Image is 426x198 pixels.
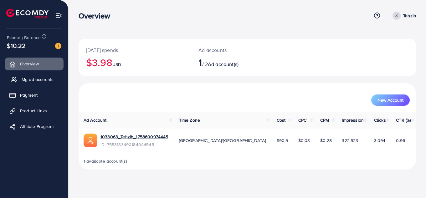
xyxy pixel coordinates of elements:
span: 1 available account(s) [84,158,127,164]
span: $90.9 [277,137,288,144]
span: 3,094 [374,137,386,144]
h3: Overview [79,11,115,20]
span: Overview [20,61,39,67]
p: Tehzib [403,12,416,19]
p: Ad accounts [198,46,268,54]
span: Impression [342,117,364,123]
span: $0.03 [298,137,310,144]
p: [DATE] spends [86,46,183,54]
span: 322,523 [342,137,358,144]
img: logo [6,9,49,18]
span: ID: 7553133490184044545 [100,141,168,148]
h2: $3.98 [86,56,183,68]
span: CTR (%) [396,117,411,123]
a: Payment [5,89,64,101]
span: My ad accounts [22,76,54,83]
span: Cost [277,117,286,123]
span: 0.96 [396,137,405,144]
span: CPM [320,117,329,123]
span: Time Zone [179,117,200,123]
span: Ad Account [84,117,107,123]
span: Affiliate Program [20,123,54,129]
span: [GEOGRAPHIC_DATA]/[GEOGRAPHIC_DATA] [179,137,266,144]
img: menu [55,12,62,19]
a: Product Links [5,104,64,117]
img: image [55,43,61,49]
a: 1033063_Tehzib_1758600974445 [100,134,168,140]
span: Payment [20,92,38,98]
span: CPC [298,117,306,123]
button: New Account [371,94,410,106]
span: Product Links [20,108,47,114]
span: $10.22 [7,41,26,50]
a: Tehzib [390,12,416,20]
iframe: Chat [399,170,421,193]
span: Clicks [374,117,386,123]
a: My ad accounts [5,73,64,86]
h2: / 2 [198,56,268,68]
span: New Account [377,98,403,102]
span: $0.28 [320,137,332,144]
a: Affiliate Program [5,120,64,133]
img: ic-ads-acc.e4c84228.svg [84,134,97,147]
span: Ecomdy Balance [7,34,41,41]
span: USD [112,61,121,68]
span: Ad account(s) [208,61,239,68]
a: Overview [5,58,64,70]
span: 1 [198,55,202,69]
